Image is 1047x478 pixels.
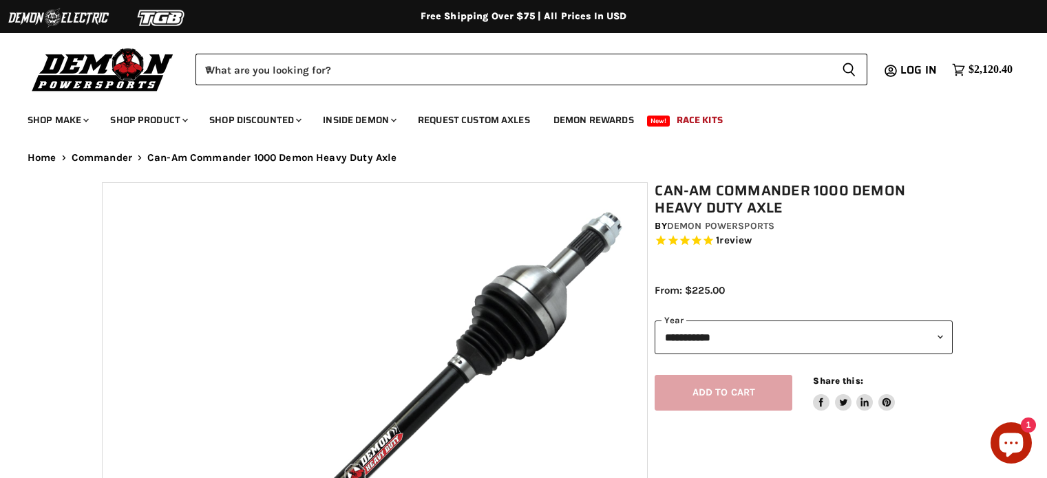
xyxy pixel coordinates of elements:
[313,106,405,134] a: Inside Demon
[100,106,196,134] a: Shop Product
[655,182,952,217] h1: Can-Am Commander 1000 Demon Heavy Duty Axle
[813,376,863,386] span: Share this:
[147,152,396,164] span: Can-Am Commander 1000 Demon Heavy Duty Axle
[110,5,213,31] img: TGB Logo 2
[408,106,540,134] a: Request Custom Axles
[28,152,56,164] a: Home
[667,220,774,232] a: Demon Powersports
[195,54,831,85] input: When autocomplete results are available use up and down arrows to review and enter to select
[969,63,1013,76] span: $2,120.40
[813,375,895,411] aside: Share this:
[655,321,952,354] select: year
[655,219,952,234] div: by
[945,60,1019,80] a: $2,120.40
[716,235,752,247] span: 1 reviews
[543,106,644,134] a: Demon Rewards
[72,152,132,164] a: Commander
[17,100,1009,134] ul: Main menu
[655,234,952,248] span: Rated 5.0 out of 5 stars 1 reviews
[195,54,867,85] form: Product
[7,5,110,31] img: Demon Electric Logo 2
[894,64,945,76] a: Log in
[986,422,1036,467] inbox-online-store-chat: Shopify online store chat
[719,235,752,247] span: review
[647,116,670,127] span: New!
[666,106,733,134] a: Race Kits
[199,106,310,134] a: Shop Discounted
[28,45,178,94] img: Demon Powersports
[17,106,97,134] a: Shop Make
[831,54,867,85] button: Search
[655,284,725,296] span: From: $225.00
[900,61,937,78] span: Log in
